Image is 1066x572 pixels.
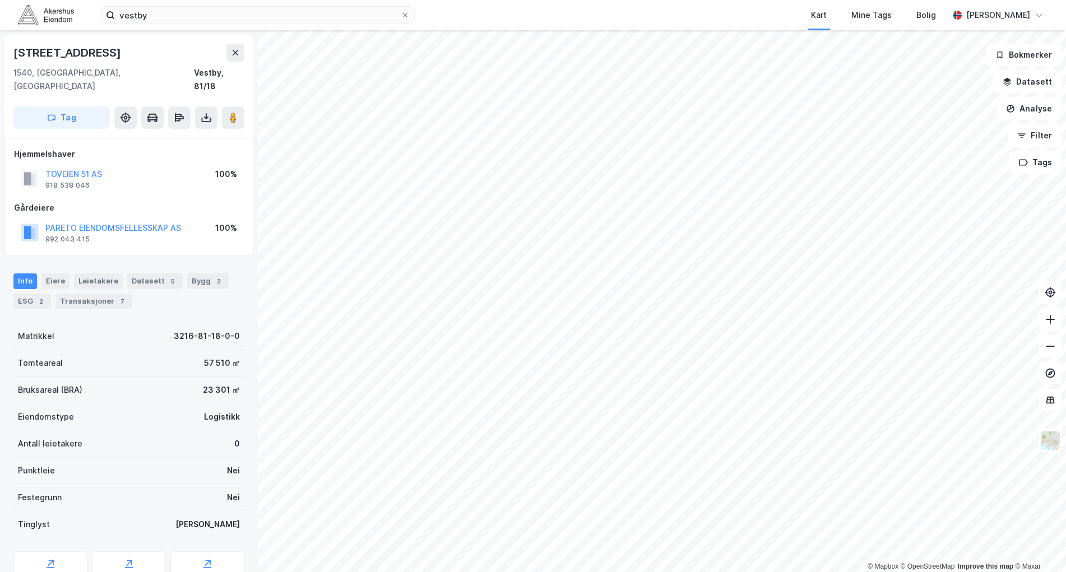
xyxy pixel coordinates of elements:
div: 100% [215,168,237,181]
div: Nei [227,491,240,504]
div: 23 301 ㎡ [203,383,240,397]
div: Leietakere [74,273,123,289]
div: 0 [234,437,240,450]
div: Gårdeiere [14,201,244,215]
div: Hjemmelshaver [14,147,244,161]
div: Tomteareal [18,356,63,370]
iframe: Chat Widget [1010,518,1066,572]
a: OpenStreetMap [901,562,955,570]
div: Tinglyst [18,518,50,531]
div: Eiere [41,273,69,289]
a: Improve this map [958,562,1013,570]
div: Transaksjoner [55,294,132,309]
div: 7 [117,296,128,307]
div: 1540, [GEOGRAPHIC_DATA], [GEOGRAPHIC_DATA] [13,66,194,93]
div: 5 [167,276,178,287]
div: [STREET_ADDRESS] [13,44,123,62]
div: Bolig [916,8,936,22]
img: Z [1040,430,1061,451]
div: Matrikkel [18,329,54,343]
div: Vestby, 81/18 [194,66,244,93]
div: ESG [13,294,51,309]
div: 2 [35,296,47,307]
button: Tags [1009,151,1062,174]
div: Bruksareal (BRA) [18,383,82,397]
div: Eiendomstype [18,410,74,424]
div: 918 538 046 [45,181,90,190]
button: Bokmerker [986,44,1062,66]
div: [PERSON_NAME] [175,518,240,531]
div: Bygg [187,273,229,289]
div: 992 043 415 [45,235,90,244]
button: Datasett [993,71,1062,93]
div: 57 510 ㎡ [204,356,240,370]
div: Logistikk [204,410,240,424]
div: Antall leietakere [18,437,82,450]
input: Søk på adresse, matrikkel, gårdeiere, leietakere eller personer [115,7,401,24]
div: Datasett [127,273,183,289]
img: akershus-eiendom-logo.9091f326c980b4bce74ccdd9f866810c.svg [18,5,74,25]
div: Nei [227,464,240,477]
div: 2 [213,276,224,287]
div: Info [13,273,37,289]
div: Kart [811,8,827,22]
div: Punktleie [18,464,55,477]
div: 100% [215,221,237,235]
div: Mine Tags [851,8,892,22]
div: [PERSON_NAME] [966,8,1030,22]
div: Kontrollprogram for chat [1010,518,1066,572]
div: Festegrunn [18,491,62,504]
a: Mapbox [868,562,898,570]
button: Analyse [997,97,1062,120]
div: 3216-81-18-0-0 [174,329,240,343]
button: Tag [13,106,110,129]
button: Filter [1008,124,1062,147]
